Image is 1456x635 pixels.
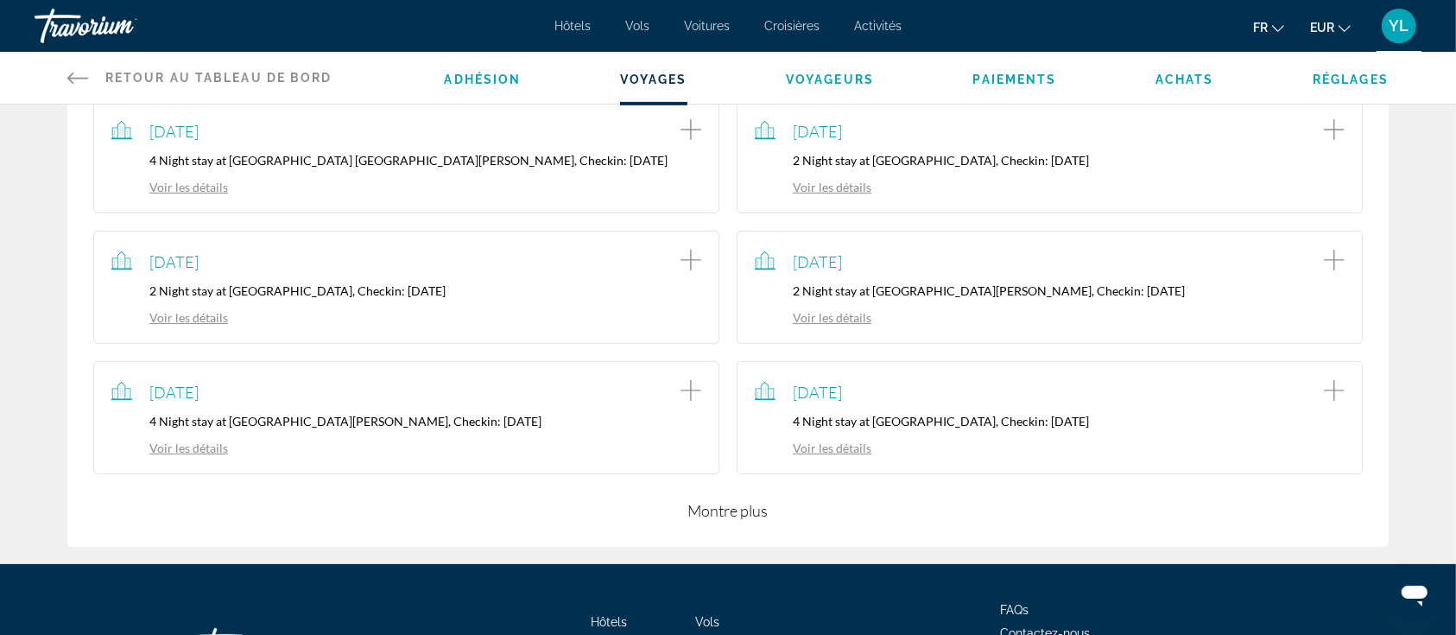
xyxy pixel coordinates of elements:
[786,73,874,86] a: Voyageurs
[681,379,701,405] button: Add item to trip
[1253,15,1284,40] button: Change language
[755,441,871,455] a: Voir les détails
[1000,603,1029,617] a: FAQs
[111,180,228,194] a: Voir les détails
[67,52,332,104] a: Retour au tableau de bord
[111,414,701,429] p: 4 Night stay at [GEOGRAPHIC_DATA][PERSON_NAME], Checkin: [DATE]
[1310,21,1334,35] span: EUR
[554,19,591,33] a: Hôtels
[764,19,820,33] a: Croisières
[684,19,730,33] a: Voitures
[1310,15,1351,40] button: Change currency
[111,153,701,168] p: 4 Night stay at [GEOGRAPHIC_DATA] [GEOGRAPHIC_DATA][PERSON_NAME], Checkin: [DATE]
[793,252,842,271] span: [DATE]
[1313,73,1389,86] a: Réglages
[1155,73,1214,86] a: Achats
[111,283,701,298] p: 2 Night stay at [GEOGRAPHIC_DATA], Checkin: [DATE]
[755,310,871,325] a: Voir les détails
[35,3,207,48] a: Travorium
[620,73,687,86] a: Voyages
[1253,21,1268,35] span: fr
[755,180,871,194] a: Voir les détails
[625,19,649,33] a: Vols
[149,252,199,271] span: [DATE]
[696,615,720,629] a: Vols
[793,122,842,141] span: [DATE]
[149,122,199,141] span: [DATE]
[149,383,199,402] span: [DATE]
[592,615,628,629] a: Hôtels
[755,414,1345,429] p: 4 Night stay at [GEOGRAPHIC_DATA], Checkin: [DATE]
[1377,8,1421,44] button: User Menu
[681,118,701,144] button: Add item to trip
[1324,249,1345,275] button: Add item to trip
[445,73,522,86] a: Adhésion
[854,19,902,33] a: Activités
[755,153,1345,168] p: 2 Night stay at [GEOGRAPHIC_DATA], Checkin: [DATE]
[1387,566,1442,621] iframe: Bouton de lancement de la fenêtre de messagerie
[681,249,701,275] button: Add item to trip
[111,310,228,325] a: Voir les détails
[111,441,228,455] a: Voir les détails
[105,71,332,85] span: Retour au tableau de bord
[755,283,1345,298] p: 2 Night stay at [GEOGRAPHIC_DATA][PERSON_NAME], Checkin: [DATE]
[1324,118,1345,144] button: Add item to trip
[793,383,842,402] span: [DATE]
[973,73,1057,86] a: Paiements
[688,500,769,521] button: Montre plus
[1324,379,1345,405] button: Add item to trip
[1390,17,1409,35] span: YL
